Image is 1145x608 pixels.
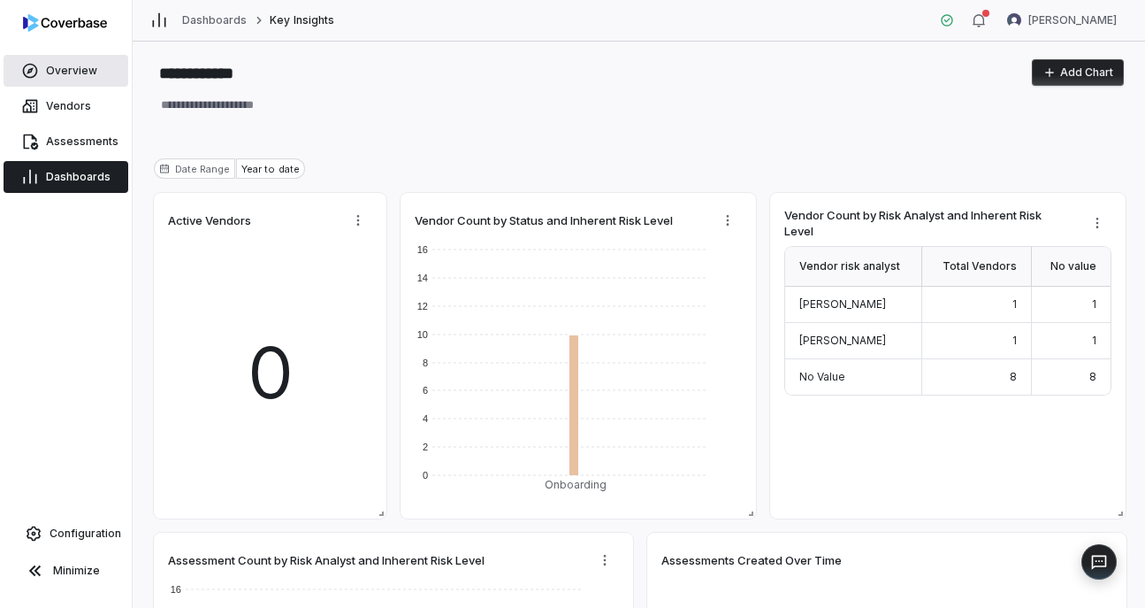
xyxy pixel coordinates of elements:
[1028,13,1117,27] span: [PERSON_NAME]
[1083,210,1111,236] button: More actions
[423,442,428,452] text: 2
[154,158,305,179] button: Date range for reportDate RangeYear to date
[23,14,107,32] img: Coverbase logo
[1032,247,1111,287] div: No value
[4,55,128,87] a: Overview
[799,370,845,383] span: No Value
[417,244,428,255] text: 16
[344,207,372,234] button: More actions
[7,518,125,550] a: Configuration
[236,158,304,179] div: Year to date
[799,297,886,311] span: [PERSON_NAME]
[417,301,428,312] text: 12
[417,329,428,340] text: 10
[1010,370,1017,383] span: 8
[423,358,428,368] text: 8
[1089,370,1096,383] span: 8
[168,212,251,228] span: Active Vendors
[46,64,97,78] span: Overview
[423,470,428,481] text: 0
[996,7,1127,34] button: Emily Spong avatar[PERSON_NAME]
[415,212,673,228] span: Vendor Count by Status and Inherent Risk Level
[799,334,886,347] span: [PERSON_NAME]
[46,170,111,184] span: Dashboards
[1007,13,1021,27] img: Emily Spong avatar
[182,13,247,27] a: Dashboards
[171,584,181,595] text: 16
[46,99,91,113] span: Vendors
[714,207,742,234] button: More actions
[154,158,235,179] div: Date Range
[270,13,333,27] span: Key Insights
[4,90,128,122] a: Vendors
[248,319,294,426] span: 0
[4,126,128,158] a: Assessments
[423,413,428,424] text: 4
[784,207,1069,239] span: Vendor Count by Risk Analyst and Inherent Risk Level
[661,552,842,568] span: Assessments Created Over Time
[7,553,125,589] button: Minimize
[4,161,128,193] a: Dashboards
[168,552,485,568] span: Assessment Count by Risk Analyst and Inherent Risk Level
[159,164,170,174] svg: Date range for report
[1092,334,1096,347] span: 1
[785,247,922,287] div: Vendor risk analyst
[591,547,619,573] button: More actions
[1012,334,1017,347] span: 1
[417,273,428,283] text: 14
[922,247,1032,287] div: Total Vendors
[423,385,428,396] text: 6
[50,527,121,541] span: Configuration
[53,564,100,578] span: Minimize
[1012,297,1017,311] span: 1
[46,135,118,149] span: Assessments
[1032,59,1124,86] button: Add Chart
[1092,297,1096,311] span: 1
